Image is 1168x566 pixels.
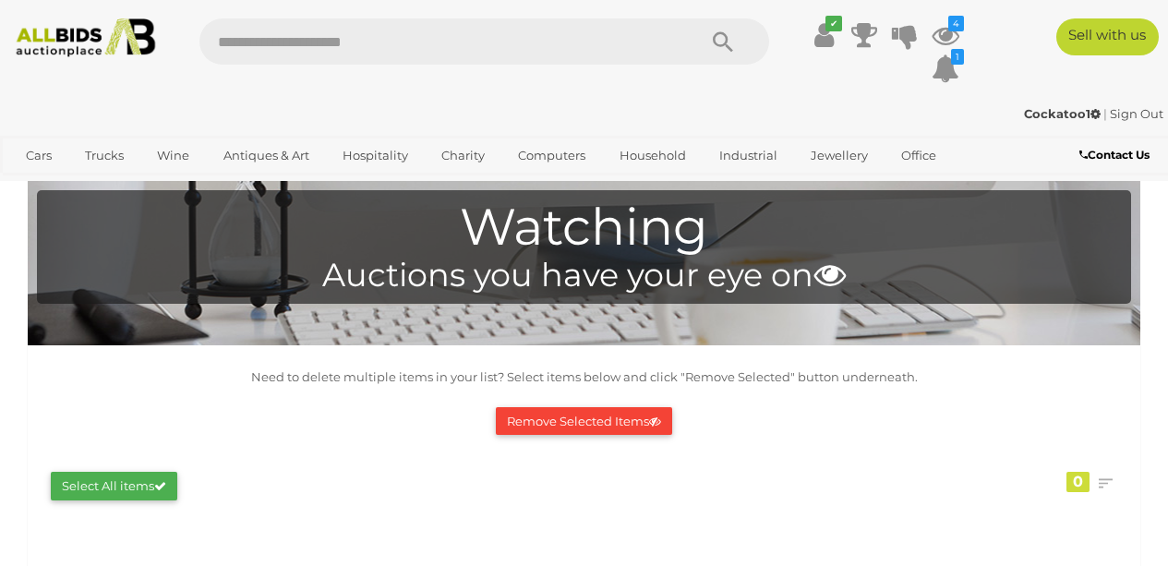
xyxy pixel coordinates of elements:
a: Trucks [73,140,136,171]
button: Remove Selected Items [496,407,672,436]
a: Industrial [707,140,789,171]
a: Wine [145,140,201,171]
button: Select All items [51,472,177,500]
span: | [1103,106,1107,121]
a: Household [608,140,698,171]
b: Contact Us [1079,148,1150,162]
h4: Auctions you have your eye on [46,258,1122,294]
a: Hospitality [331,140,420,171]
strong: Cockatoo1 [1024,106,1101,121]
a: Sign Out [1110,106,1163,121]
a: Cockatoo1 [1024,106,1103,121]
a: Contact Us [1079,145,1154,165]
a: Sports [14,171,76,201]
a: ✔ [810,18,837,52]
a: Sell with us [1056,18,1159,55]
a: Office [889,140,948,171]
a: Jewellery [799,140,880,171]
i: 1 [951,49,964,65]
h1: Watching [46,199,1122,256]
button: Search [677,18,769,65]
a: Computers [506,140,597,171]
div: 0 [1066,472,1090,492]
img: Allbids.com.au [8,18,163,57]
a: Charity [429,140,497,171]
a: Antiques & Art [211,140,321,171]
i: 4 [948,16,964,31]
a: 4 [932,18,959,52]
a: [GEOGRAPHIC_DATA] [85,171,240,201]
a: Cars [14,140,64,171]
a: 1 [932,52,959,85]
p: Need to delete multiple items in your list? Select items below and click "Remove Selected" button... [37,367,1131,388]
i: ✔ [825,16,842,31]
